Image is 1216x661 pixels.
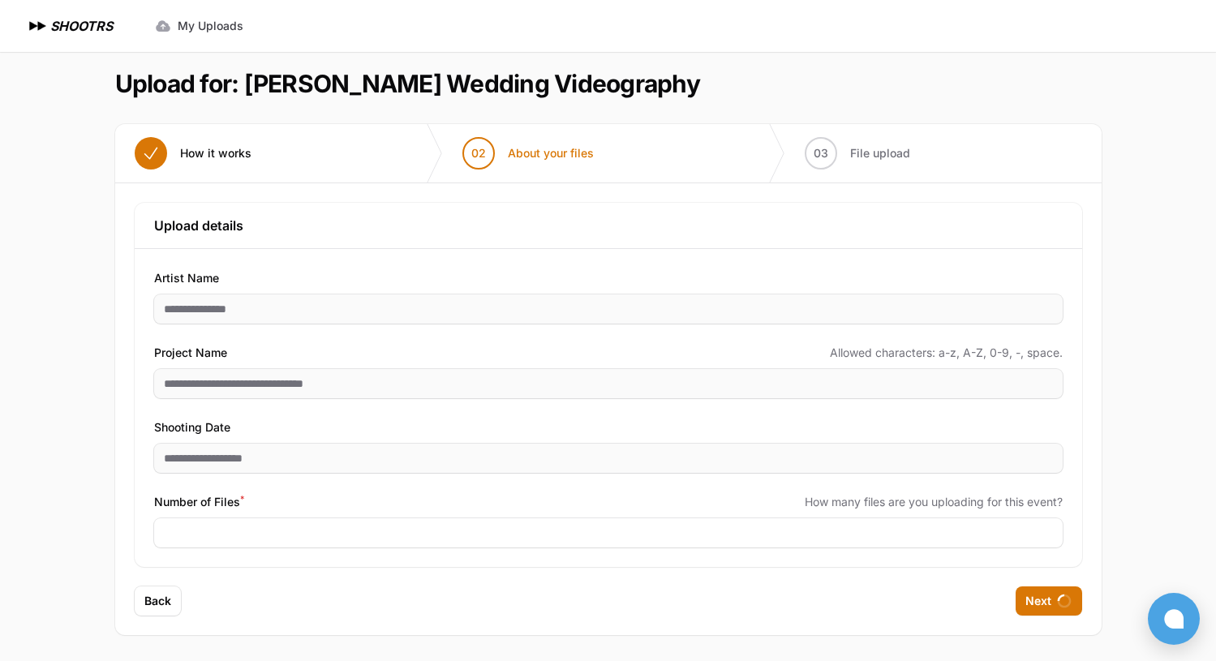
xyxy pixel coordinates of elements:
[1025,593,1051,609] span: Next
[814,145,828,161] span: 03
[115,124,271,182] button: How it works
[508,145,594,161] span: About your files
[850,145,910,161] span: File upload
[154,268,219,288] span: Artist Name
[471,145,486,161] span: 02
[26,16,113,36] a: SHOOTRS SHOOTRS
[830,345,1063,361] span: Allowed characters: a-z, A-Z, 0-9, -, space.
[26,16,50,36] img: SHOOTRS
[1016,586,1082,616] button: Next
[115,69,700,98] h1: Upload for: [PERSON_NAME] Wedding Videography
[180,145,251,161] span: How it works
[178,18,243,34] span: My Uploads
[145,11,253,41] a: My Uploads
[154,343,227,363] span: Project Name
[154,216,1063,235] h3: Upload details
[50,16,113,36] h1: SHOOTRS
[805,494,1063,510] span: How many files are you uploading for this event?
[154,418,230,437] span: Shooting Date
[154,492,244,512] span: Number of Files
[1148,593,1200,645] button: Open chat window
[785,124,930,182] button: 03 File upload
[443,124,613,182] button: 02 About your files
[144,593,171,609] span: Back
[135,586,181,616] button: Back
